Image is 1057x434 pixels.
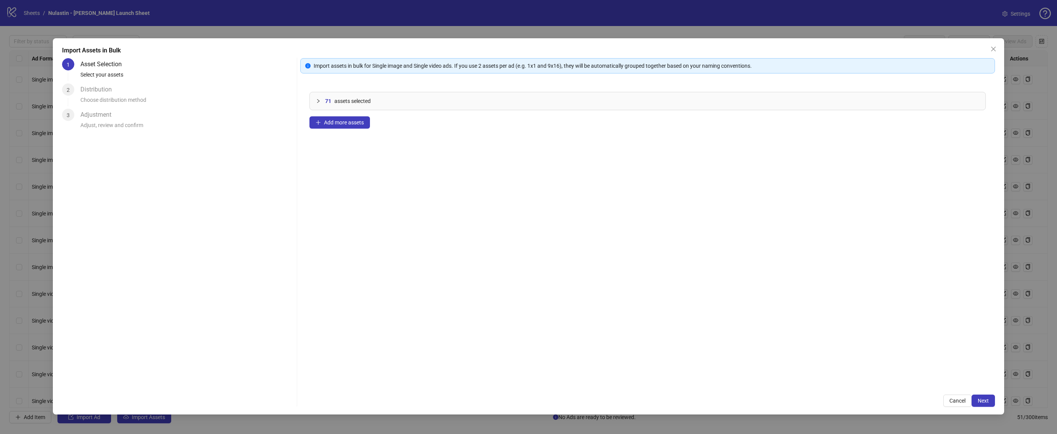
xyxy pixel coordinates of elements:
button: Cancel [943,395,972,407]
span: assets selected [334,97,371,105]
div: Import Assets in Bulk [62,46,995,55]
button: Close [987,43,1000,55]
span: collapsed [316,99,321,103]
div: Asset Selection [80,58,128,70]
span: info-circle [305,63,311,69]
div: Adjustment [80,109,118,121]
span: Next [978,398,989,404]
span: 1 [67,62,70,68]
span: 71 [325,97,331,105]
div: 71assets selected [310,92,985,110]
button: Next [972,395,995,407]
span: Add more assets [324,119,364,126]
span: plus [316,120,321,125]
span: close [990,46,996,52]
span: Cancel [949,398,965,404]
span: 3 [67,112,70,118]
div: Choose distribution method [80,96,294,109]
div: Adjust, review and confirm [80,121,294,134]
span: 2 [67,87,70,93]
div: Distribution [80,83,118,96]
div: Import assets in bulk for Single image and Single video ads. If you use 2 assets per ad (e.g. 1x1... [314,62,990,70]
button: Add more assets [309,116,370,129]
div: Select your assets [80,70,294,83]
